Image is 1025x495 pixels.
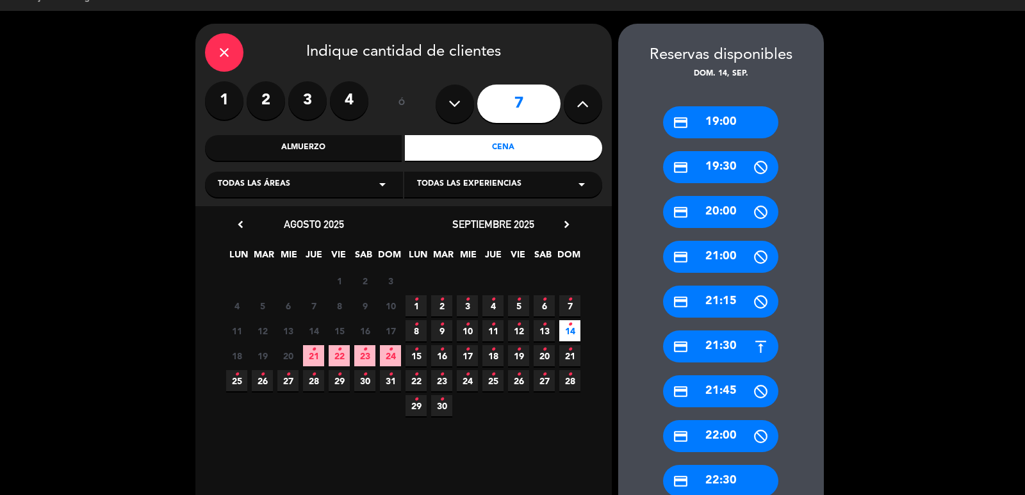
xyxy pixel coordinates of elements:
[353,247,374,268] span: SAB
[465,314,470,335] i: •
[303,320,324,341] span: 14
[439,289,444,310] i: •
[663,330,778,362] div: 21:30
[414,314,418,335] i: •
[457,247,479,268] span: MIE
[508,295,529,316] span: 5
[559,295,580,316] span: 7
[457,345,478,366] span: 17
[452,218,534,231] span: septiembre 2025
[260,364,265,385] i: •
[491,314,495,335] i: •
[277,320,299,341] span: 13
[329,345,350,366] span: 22
[507,247,529,268] span: VIE
[363,339,367,360] i: •
[568,289,572,310] i: •
[414,339,418,360] i: •
[406,320,427,341] span: 8
[482,320,504,341] span: 11
[508,345,529,366] span: 19
[414,289,418,310] i: •
[457,370,478,391] span: 24
[534,370,555,391] span: 27
[457,295,478,316] span: 3
[673,428,689,444] i: credit_card
[417,178,521,191] span: Todas las experiencias
[380,320,401,341] span: 17
[542,339,546,360] i: •
[482,370,504,391] span: 25
[431,295,452,316] span: 2
[663,196,778,228] div: 20:00
[328,247,349,268] span: VIE
[516,339,521,360] i: •
[329,370,350,391] span: 29
[618,68,824,81] div: dom. 14, sep.
[559,320,580,341] span: 14
[439,389,444,410] i: •
[303,295,324,316] span: 7
[439,339,444,360] i: •
[673,384,689,400] i: credit_card
[516,289,521,310] i: •
[457,320,478,341] span: 10
[439,314,444,335] i: •
[673,339,689,355] i: credit_card
[329,295,350,316] span: 8
[380,295,401,316] span: 10
[311,339,316,360] i: •
[354,270,375,291] span: 2
[354,370,375,391] span: 30
[288,81,327,120] label: 3
[663,375,778,407] div: 21:45
[568,314,572,335] i: •
[253,247,274,268] span: MAR
[431,345,452,366] span: 16
[228,247,249,268] span: LUN
[414,364,418,385] i: •
[381,81,423,126] div: ó
[414,389,418,410] i: •
[406,295,427,316] span: 1
[354,345,375,366] span: 23
[673,294,689,310] i: credit_card
[568,339,572,360] i: •
[673,115,689,131] i: credit_card
[226,295,247,316] span: 4
[337,339,341,360] i: •
[380,345,401,366] span: 24
[482,345,504,366] span: 18
[226,320,247,341] span: 11
[380,270,401,291] span: 3
[252,345,273,366] span: 19
[218,178,290,191] span: Todas las áreas
[482,247,504,268] span: JUE
[568,364,572,385] i: •
[560,218,573,231] i: chevron_right
[559,345,580,366] span: 21
[542,364,546,385] i: •
[673,249,689,265] i: credit_card
[431,320,452,341] span: 9
[303,370,324,391] span: 28
[354,320,375,341] span: 16
[406,395,427,416] span: 29
[465,339,470,360] i: •
[406,370,427,391] span: 22
[217,45,232,60] i: close
[330,81,368,120] label: 4
[559,370,580,391] span: 28
[252,320,273,341] span: 12
[277,345,299,366] span: 20
[542,314,546,335] i: •
[663,420,778,452] div: 22:00
[491,289,495,310] i: •
[516,364,521,385] i: •
[542,289,546,310] i: •
[388,364,393,385] i: •
[205,81,243,120] label: 1
[311,364,316,385] i: •
[375,177,390,192] i: arrow_drop_down
[303,345,324,366] span: 21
